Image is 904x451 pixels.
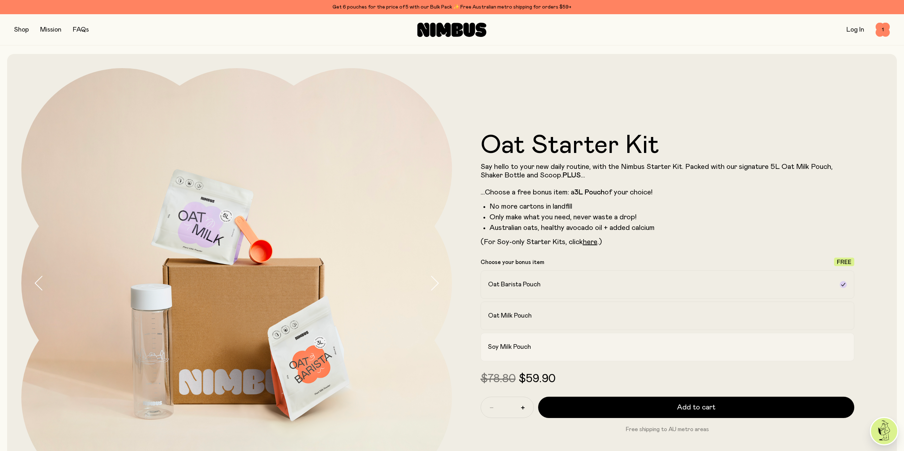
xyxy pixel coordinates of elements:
[538,397,855,418] button: Add to cart
[40,27,61,33] a: Mission
[481,373,516,385] span: $78.80
[481,238,855,246] p: (For Soy-only Starter Kits, click .)
[481,259,544,266] p: Choose your bonus item
[585,189,605,196] strong: Pouch
[488,280,541,289] h2: Oat Barista Pouch
[488,343,531,351] h2: Soy Milk Pouch
[73,27,89,33] a: FAQs
[563,172,581,179] strong: PLUS
[481,163,855,197] p: Say hello to your new daily routine, with the Nimbus Starter Kit. Packed with our signature 5L Oa...
[677,402,715,412] span: Add to cart
[488,312,532,320] h2: Oat Milk Pouch
[876,23,890,37] button: 1
[871,418,897,444] img: agent
[481,425,855,434] p: Free shipping to AU metro areas
[489,213,855,221] li: Only make what you need, never waste a drop!
[837,259,851,265] span: Free
[489,224,855,232] li: Australian oats, healthy avocado oil + added calcium
[583,238,597,246] a: here
[481,133,855,158] h1: Oat Starter Kit
[489,202,855,211] li: No more cartons in landfill
[14,3,890,11] div: Get 6 pouches for the price of 5 with our Bulk Pack ✨ Free Australian metro shipping for orders $59+
[846,27,864,33] a: Log In
[519,373,556,385] span: $59.90
[574,189,583,196] strong: 3L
